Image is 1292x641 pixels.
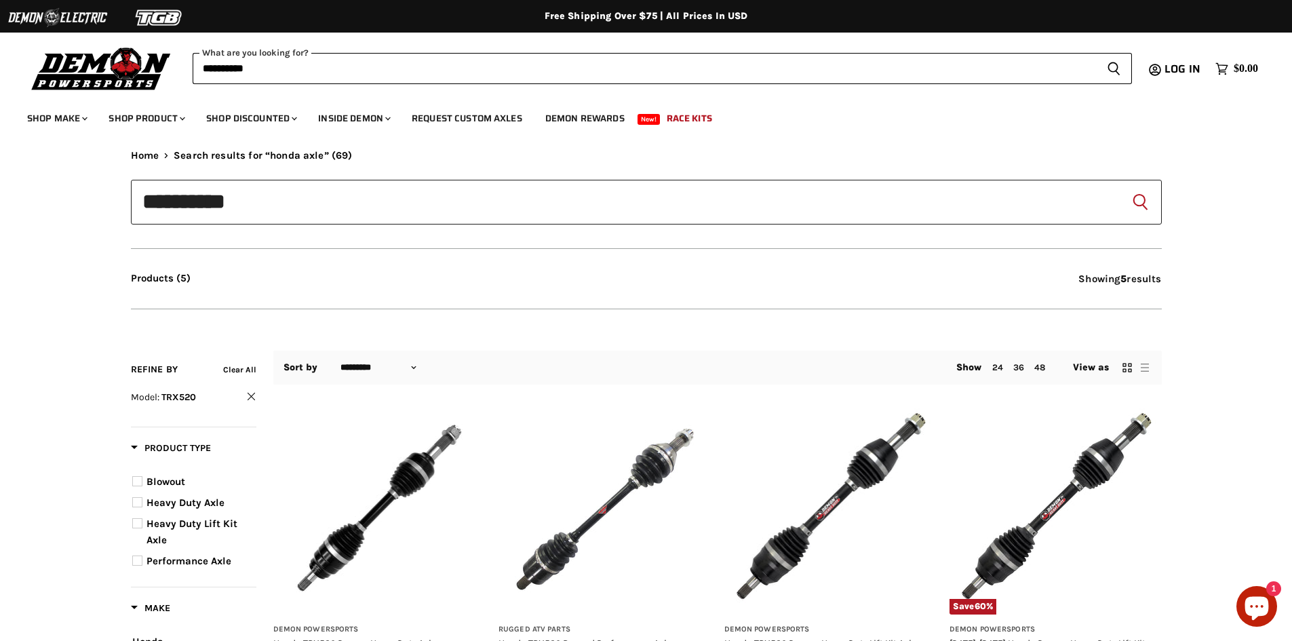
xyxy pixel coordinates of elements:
img: Honda TRX520 Demon Heavy Duty Axle [273,402,486,615]
span: Show [956,362,982,373]
span: Save % [950,599,996,614]
span: Performance Axle [146,555,231,567]
span: Showing results [1078,273,1161,285]
a: 36 [1013,362,1024,372]
h3: Demon Powersports [950,625,1162,635]
span: View as [1073,362,1110,373]
h3: Demon Powersports [724,625,937,635]
h3: Demon Powersports [273,625,486,635]
a: 24 [992,362,1003,372]
span: TRX520 [161,391,196,403]
button: Search [1129,191,1151,213]
button: Clear all filters [223,362,256,377]
img: Demon Powersports [27,44,176,92]
button: grid view [1120,361,1134,374]
nav: Breadcrumbs [131,150,1162,161]
span: 60 [975,601,986,611]
span: New! [638,114,661,125]
span: Log in [1164,60,1200,77]
a: Shop Discounted [196,104,305,132]
ul: Main menu [17,99,1255,132]
a: Inside Demon [308,104,399,132]
div: Free Shipping Over $75 | All Prices In USD [104,10,1189,22]
button: Products (5) [131,273,191,284]
img: TGB Logo 2 [109,5,210,31]
span: Make [131,602,170,614]
button: list view [1138,361,1152,374]
img: Honda TRX520 Rugged Performance Axle [498,402,711,615]
span: Heavy Duty Axle [146,497,224,509]
a: Shop Make [17,104,96,132]
a: Race Kits [657,104,722,132]
span: Product Type [131,442,211,454]
input: Search [131,180,1162,225]
h3: Rugged ATV Parts [498,625,711,635]
button: Filter by Product Type [131,442,211,459]
form: Product [193,53,1132,84]
span: Heavy Duty Lift Kit Axle [146,518,237,546]
button: Clear filter by Model TRX520 [131,390,256,408]
img: 2014-2025 Honda Demon Heavy Duty Lift Kit Axle Front Left PAXL-4050HD-5ET [950,402,1162,615]
strong: 5 [1120,273,1127,285]
span: $0.00 [1234,62,1258,75]
form: Product [131,180,1162,225]
img: Demon Electric Logo 2 [7,5,109,31]
span: Blowout [146,475,185,488]
a: Demon Rewards [535,104,635,132]
label: Sort by [283,362,318,373]
span: Model: [131,391,159,403]
a: Shop Product [98,104,193,132]
a: 2014-2025 Honda Demon Heavy Duty Lift Kit Axle Front Left PAXL-4050HD-5ETSave60% [950,402,1162,615]
span: Search results for “honda axle” (69) [174,150,352,161]
input: Search [193,53,1096,84]
inbox-online-store-chat: Shopify online store chat [1232,586,1281,630]
a: Request Custom Axles [402,104,532,132]
button: Search [1096,53,1132,84]
span: Refine By [131,364,178,375]
button: Filter by Make [131,602,170,619]
img: Honda TRX520 Demon Heavy Duty Lift Kit Axle [724,402,937,615]
a: 48 [1034,362,1045,372]
a: Home [131,150,159,161]
a: $0.00 [1209,59,1265,79]
a: Log in [1158,63,1209,75]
